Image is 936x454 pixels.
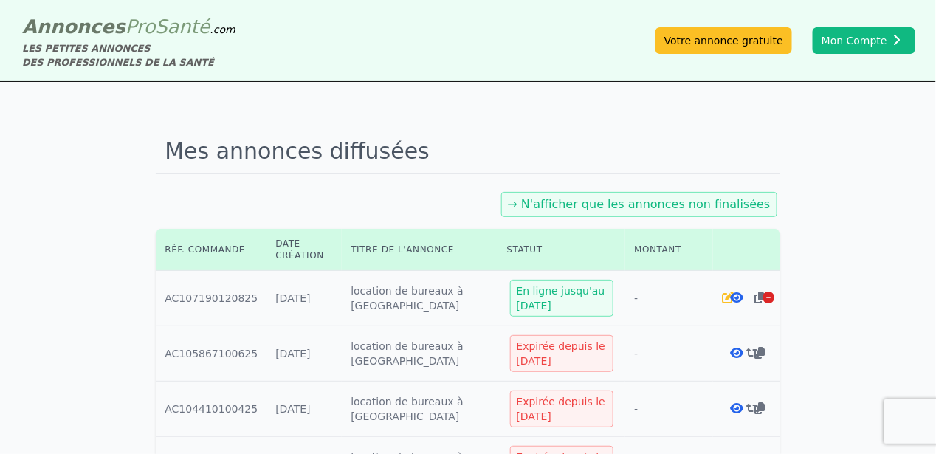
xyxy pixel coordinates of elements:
th: Montant [625,229,713,271]
button: Mon Compte [813,27,915,54]
span: Santé [155,16,210,38]
div: Expirée depuis le [DATE] [510,391,614,427]
td: [DATE] [266,326,342,382]
span: Pro [125,16,156,38]
i: Dupliquer l'annonce [755,292,765,303]
th: Date création [266,229,342,271]
i: Voir l'annonce [730,347,743,359]
div: LES PETITES ANNONCES DES PROFESSIONNELS DE LA SANTÉ [22,41,235,69]
div: Expirée depuis le [DATE] [510,335,614,372]
span: .com [210,24,235,35]
a: AnnoncesProSanté.com [22,16,235,38]
td: - [625,326,713,382]
td: - [625,271,713,326]
td: location de bureaux à [GEOGRAPHIC_DATA] [342,382,498,437]
span: Annonces [22,16,125,38]
i: Voir l'annonce [730,292,743,303]
th: Statut [498,229,626,271]
td: AC104410100425 [156,382,266,437]
i: Renouveler la commande [746,402,760,414]
a: Votre annonce gratuite [655,27,792,54]
th: Titre de l'annonce [342,229,498,271]
th: Réf. commande [156,229,266,271]
a: → N'afficher que les annonces non finalisées [508,197,771,211]
i: Dupliquer l'annonce [755,347,765,359]
td: AC107190120825 [156,271,266,326]
div: En ligne jusqu'au [DATE] [510,280,614,317]
td: location de bureaux à [GEOGRAPHIC_DATA] [342,326,498,382]
i: Voir l'annonce [730,402,743,414]
i: Dupliquer l'annonce [755,402,765,414]
h1: Mes annonces diffusées [156,129,780,174]
i: Arrêter la diffusion de l'annonce [763,292,775,303]
i: Editer l'annonce [722,292,734,303]
td: [DATE] [266,382,342,437]
td: [DATE] [266,271,342,326]
td: AC105867100625 [156,326,266,382]
td: - [625,382,713,437]
td: location de bureaux à [GEOGRAPHIC_DATA] [342,271,498,326]
i: Renouveler la commande [746,347,760,359]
